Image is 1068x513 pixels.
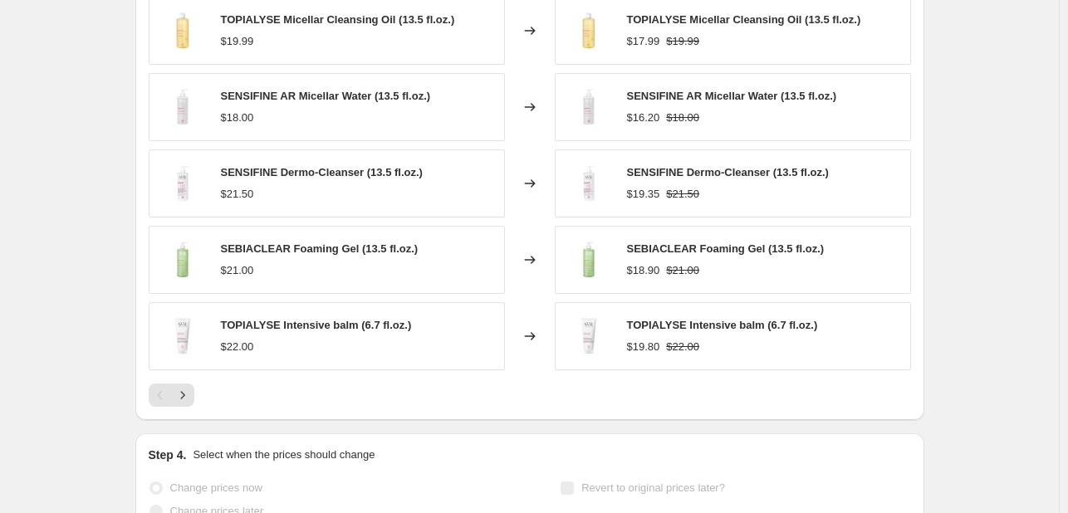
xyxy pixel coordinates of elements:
div: $19.99 [221,33,254,50]
span: Revert to original prices later? [581,481,725,494]
div: $18.90 [627,262,660,279]
span: TOPIALYSE Intensive balm (6.7 fl.oz.) [221,319,412,331]
div: $17.99 [627,33,660,50]
img: Sensifine-ar-eau-mic-US_80x.jpg [564,82,614,132]
span: Change prices now [170,481,262,494]
nav: Pagination [149,384,194,407]
span: TOPIALYSE Micellar Cleansing Oil (13.5 fl.oz.) [221,13,455,26]
h2: Step 4. [149,447,187,463]
img: Topia-baume-prot-200_80x.jpg [564,311,614,361]
strike: $21.50 [666,186,699,203]
strike: $22.00 [666,339,699,355]
span: SEBIACLEAR Foaming Gel (13.5 fl.oz.) [627,242,825,255]
img: sensifine_dermo-nettoyant_400_2021_2000x2000_8370490c-a419-48ba-aae0-ed532fc170af_80x.jpg [158,159,208,208]
span: SENSIFINE Dermo-Cleanser (13.5 fl.oz.) [627,166,829,178]
span: TOPIALYSE Intensive balm (6.7 fl.oz.) [627,319,818,331]
img: Sebia-gel-mouss-US_80x.jpg [564,235,614,285]
div: $21.00 [221,262,254,279]
img: sensifine_dermo-nettoyant_400_2021_2000x2000_8370490c-a419-48ba-aae0-ed532fc170af_80x.jpg [564,159,614,208]
strike: $19.99 [666,33,699,50]
p: Select when the prices should change [193,447,375,463]
img: Topia-huile-US_80x.jpg [564,6,614,56]
span: SENSIFINE AR Micellar Water (13.5 fl.oz.) [627,90,837,102]
img: Sebia-gel-mouss-US_80x.jpg [158,235,208,285]
div: $16.20 [627,110,660,126]
img: Topia-baume-prot-200_80x.jpg [158,311,208,361]
img: Topia-huile-US_80x.jpg [158,6,208,56]
div: $19.35 [627,186,660,203]
div: $21.50 [221,186,254,203]
strike: $21.00 [666,262,699,279]
span: SENSIFINE Dermo-Cleanser (13.5 fl.oz.) [221,166,423,178]
img: Sensifine-ar-eau-mic-US_80x.jpg [158,82,208,132]
span: SEBIACLEAR Foaming Gel (13.5 fl.oz.) [221,242,419,255]
div: $22.00 [221,339,254,355]
div: $18.00 [221,110,254,126]
strike: $18.00 [666,110,699,126]
div: $19.80 [627,339,660,355]
span: SENSIFINE AR Micellar Water (13.5 fl.oz.) [221,90,431,102]
span: TOPIALYSE Micellar Cleansing Oil (13.5 fl.oz.) [627,13,861,26]
button: Next [171,384,194,407]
